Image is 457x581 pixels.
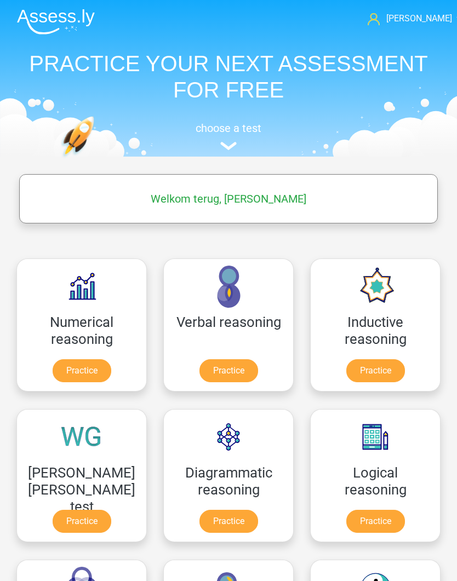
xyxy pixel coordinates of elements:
[53,510,111,533] a: Practice
[199,510,258,533] a: Practice
[8,50,449,103] h1: PRACTICE YOUR NEXT ASSESSMENT FOR FREE
[368,12,449,25] a: [PERSON_NAME]
[61,116,132,203] img: practice
[8,122,449,151] a: choose a test
[220,142,237,150] img: assessment
[8,122,449,135] h5: choose a test
[346,510,405,533] a: Practice
[386,13,452,24] span: [PERSON_NAME]
[346,359,405,382] a: Practice
[53,359,111,382] a: Practice
[199,359,258,382] a: Practice
[25,192,432,205] h5: Welkom terug, [PERSON_NAME]
[17,9,95,34] img: Assessly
